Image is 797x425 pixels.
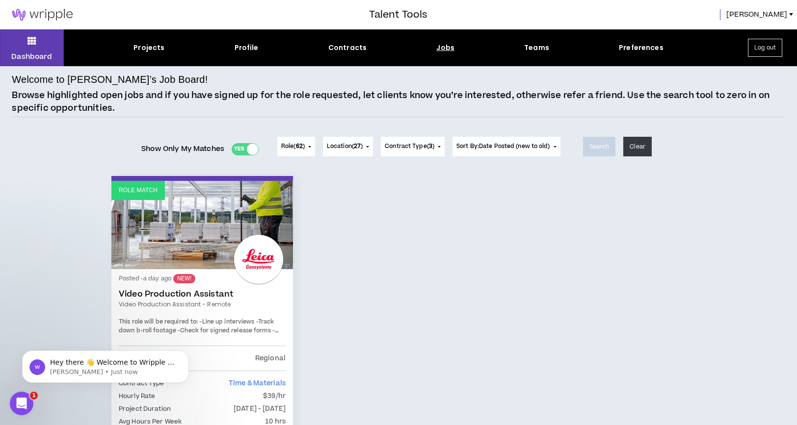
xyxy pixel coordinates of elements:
[119,318,274,335] span: -Track down b-roll footage
[119,403,171,414] p: Project Duration
[524,43,549,53] div: Teams
[623,137,652,156] button: Clear
[327,142,363,151] span: Location ( )
[281,142,305,151] span: Role ( )
[354,142,361,150] span: 27
[12,72,208,87] h4: Welcome to [PERSON_NAME]’s Job Board!
[30,392,38,400] span: 1
[583,137,616,156] button: Search
[141,142,224,156] span: Show Only My Matches
[7,330,204,399] iframe: Intercom notifications message
[328,43,367,53] div: Contracts
[748,39,782,57] button: Log out
[10,392,33,415] iframe: Intercom live chat
[133,43,164,53] div: Projects
[381,137,445,156] button: Contract Type(3)
[296,142,303,150] span: 62
[726,9,787,20] span: [PERSON_NAME]
[119,186,158,195] p: Role Match
[277,137,315,156] button: Role(62)
[119,318,198,326] span: This role will be required to:
[263,391,286,401] p: $39/hr
[255,353,286,364] p: Regional
[369,7,427,22] h3: Talent Tools
[452,137,560,156] button: Sort By:Date Posted (new to old)
[173,274,195,283] sup: NEW!
[119,300,286,309] a: Video Production Assistant - Remote
[119,289,286,299] a: Video Production Assistant
[234,403,286,414] p: [DATE] - [DATE]
[178,326,270,335] span: -Check for signed release forms
[229,378,286,388] span: Time & Materials
[456,142,550,150] span: Sort By: Date Posted (new to old)
[323,137,373,156] button: Location(27)
[199,318,254,326] span: -Line up interviews
[119,274,286,283] p: Posted - a day ago
[12,89,785,114] p: Browse highlighted open jobs and if you have signed up for the role requested, let clients know y...
[385,142,434,151] span: Contract Type ( )
[235,43,259,53] div: Profile
[111,181,293,269] a: Role Match
[429,142,432,150] span: 3
[619,43,664,53] div: Preferences
[11,51,52,62] p: Dashboard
